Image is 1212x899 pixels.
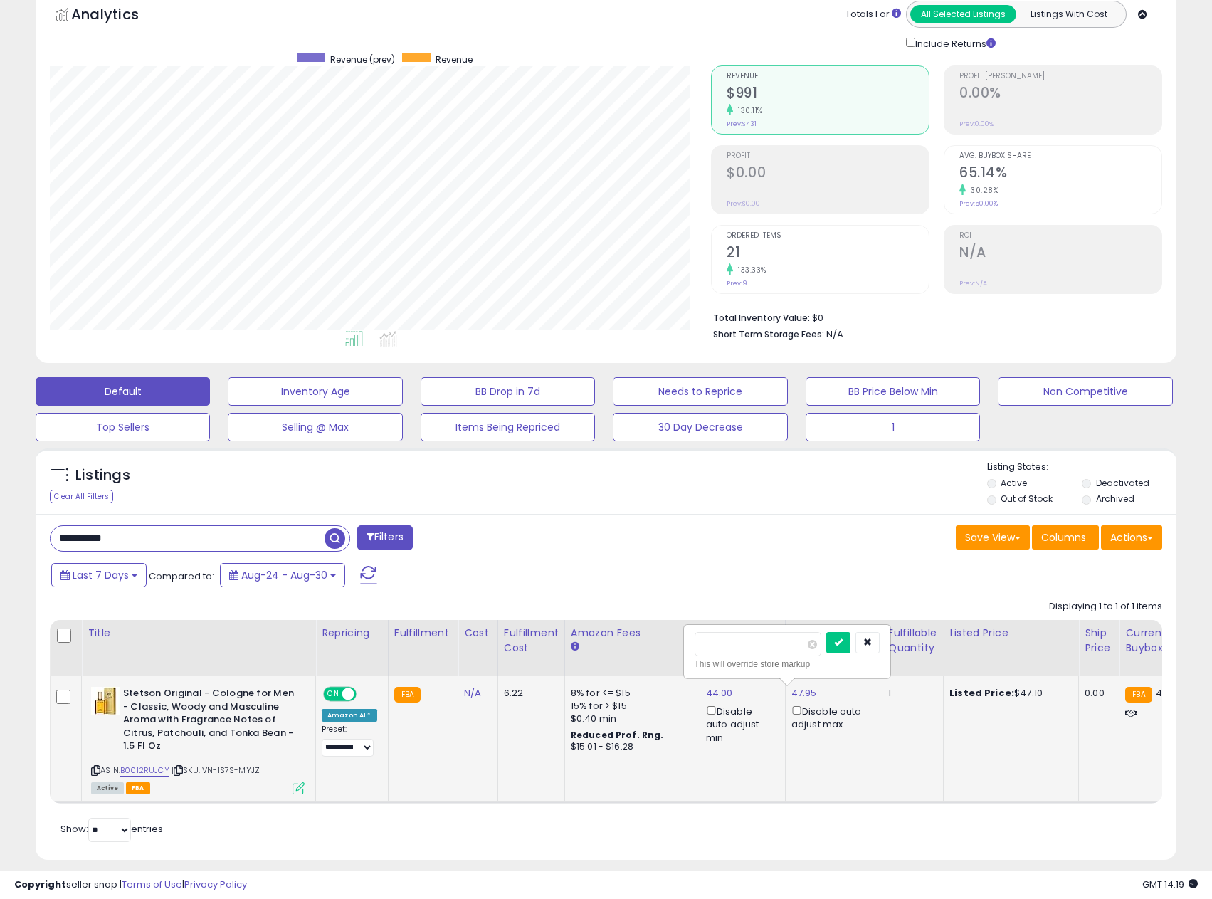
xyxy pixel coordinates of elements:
[791,703,871,731] div: Disable auto adjust max
[571,713,689,725] div: $0.40 min
[713,312,810,324] b: Total Inventory Value:
[571,626,694,641] div: Amazon Fees
[706,703,774,745] div: Disable auto adjust min
[733,265,766,275] small: 133.33%
[75,466,130,485] h5: Listings
[436,53,473,65] span: Revenue
[421,377,595,406] button: BB Drop in 7d
[1125,626,1198,656] div: Current Buybox Price
[464,626,492,641] div: Cost
[50,490,113,503] div: Clear All Filters
[727,73,929,80] span: Revenue
[713,328,824,340] b: Short Term Storage Fees:
[956,525,1030,550] button: Save View
[36,413,210,441] button: Top Sellers
[895,35,1013,51] div: Include Returns
[949,686,1014,700] b: Listed Price:
[241,568,327,582] span: Aug-24 - Aug-30
[959,279,987,288] small: Prev: N/A
[1125,687,1152,703] small: FBA
[571,641,579,653] small: Amazon Fees.
[571,729,664,741] b: Reduced Prof. Rng.
[1142,878,1198,891] span: 2025-09-7 14:19 GMT
[1085,626,1113,656] div: Ship Price
[228,377,402,406] button: Inventory Age
[1032,525,1099,550] button: Columns
[1085,687,1108,700] div: 0.00
[14,878,247,892] div: seller snap | |
[959,85,1161,104] h2: 0.00%
[1156,686,1173,700] span: 47.1
[228,413,402,441] button: Selling @ Max
[322,725,377,757] div: Preset:
[959,152,1161,160] span: Avg. Buybox Share
[888,687,932,700] div: 1
[91,782,124,794] span: All listings currently available for purchase on Amazon
[184,878,247,891] a: Privacy Policy
[1101,525,1162,550] button: Actions
[330,53,395,65] span: Revenue (prev)
[727,244,929,263] h2: 21
[571,700,689,713] div: 15% for > $15
[394,626,452,641] div: Fulfillment
[464,686,481,700] a: N/A
[36,377,210,406] button: Default
[71,4,167,28] h5: Analytics
[733,105,763,116] small: 130.11%
[727,279,747,288] small: Prev: 9
[1016,5,1122,23] button: Listings With Cost
[910,5,1016,23] button: All Selected Listings
[394,687,421,703] small: FBA
[949,687,1068,700] div: $47.10
[806,377,980,406] button: BB Price Below Min
[613,413,787,441] button: 30 Day Decrease
[91,687,120,715] img: 41Ri9saFkmL._SL40_.jpg
[845,8,901,21] div: Totals For
[149,569,214,583] span: Compared to:
[51,563,147,587] button: Last 7 Days
[91,687,305,792] div: ASIN:
[354,688,377,700] span: OFF
[888,626,937,656] div: Fulfillable Quantity
[120,764,169,777] a: B0012RUJCY
[959,73,1161,80] span: Profit [PERSON_NAME]
[322,709,377,722] div: Amazon AI *
[727,152,929,160] span: Profit
[88,626,310,641] div: Title
[727,120,757,128] small: Prev: $431
[325,688,342,700] span: ON
[73,568,129,582] span: Last 7 Days
[504,687,554,700] div: 6.22
[695,657,880,671] div: This will override store markup
[60,822,163,836] span: Show: entries
[126,782,150,794] span: FBA
[220,563,345,587] button: Aug-24 - Aug-30
[727,85,929,104] h2: $991
[959,244,1161,263] h2: N/A
[14,878,66,891] strong: Copyright
[1001,477,1027,489] label: Active
[713,308,1152,325] li: $0
[571,741,689,753] div: $15.01 - $16.28
[706,686,733,700] a: 44.00
[1096,477,1149,489] label: Deactivated
[122,878,182,891] a: Terms of Use
[959,199,998,208] small: Prev: 50.00%
[1096,493,1134,505] label: Archived
[806,413,980,441] button: 1
[322,626,382,641] div: Repricing
[1049,600,1162,614] div: Displaying 1 to 1 of 1 items
[727,164,929,184] h2: $0.00
[959,232,1161,240] span: ROI
[987,461,1176,474] p: Listing States:
[959,120,994,128] small: Prev: 0.00%
[1041,530,1086,545] span: Columns
[727,199,760,208] small: Prev: $0.00
[949,626,1073,641] div: Listed Price
[727,232,929,240] span: Ordered Items
[357,525,413,550] button: Filters
[959,164,1161,184] h2: 65.14%
[123,687,296,757] b: Stetson Original - Cologne for Men - Classic, Woody and Masculine Aroma with Fragrance Notes of C...
[966,185,998,196] small: 30.28%
[571,687,689,700] div: 8% for <= $15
